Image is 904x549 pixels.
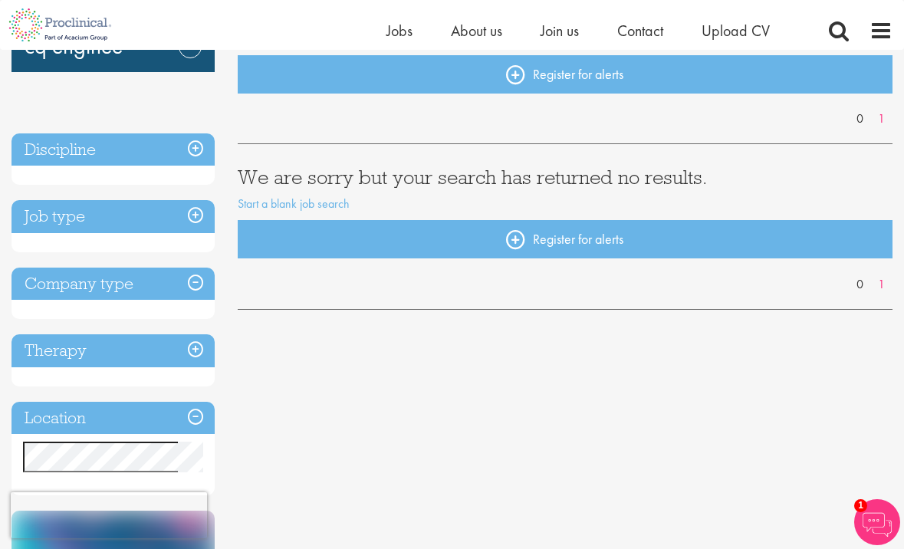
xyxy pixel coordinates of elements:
a: Start a blank job search [238,196,350,212]
a: Contact [617,21,663,41]
a: 0 [849,110,871,128]
a: Upload CV [702,21,770,41]
a: Register for alerts [238,220,892,258]
a: 1 [870,276,892,294]
h3: Discipline [12,133,215,166]
span: 1 [854,499,867,512]
a: Join us [541,21,579,41]
a: 0 [849,276,871,294]
a: Remove [179,35,202,80]
h3: Location [12,402,215,435]
h3: Job type [12,200,215,233]
iframe: reCAPTCHA [11,492,207,538]
img: Chatbot [854,499,900,545]
h3: Company type [12,268,215,301]
a: Jobs [386,21,413,41]
a: About us [451,21,502,41]
h3: Therapy [12,334,215,367]
a: Register for alerts [238,55,892,94]
h3: We are sorry but your search has returned no results. [238,167,892,187]
a: 1 [870,110,892,128]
